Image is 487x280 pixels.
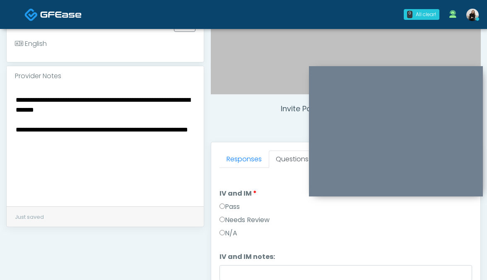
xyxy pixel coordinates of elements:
input: Pass [219,203,225,209]
label: Needs Review [219,215,270,225]
img: Sydney Lundberg [466,9,479,21]
div: 0 [407,11,412,18]
a: Docovia [24,1,82,28]
label: N/A [219,228,237,238]
div: All clear! [416,11,436,18]
img: Docovia [40,10,82,19]
div: English [15,39,47,49]
a: 0 All clear! [399,6,444,23]
a: Responses [219,151,269,168]
input: Needs Review [219,217,225,222]
img: Docovia [24,8,38,22]
input: N/A [219,230,225,235]
h4: Invite Participants to Video Session [211,104,481,113]
a: Questions [269,151,316,168]
label: IV and IM [219,189,257,199]
div: Provider Notes [7,66,204,86]
small: Just saved [15,213,44,220]
button: Open LiveChat chat widget [7,3,31,28]
label: Pass [219,202,240,212]
label: IV and IM notes: [219,252,275,262]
